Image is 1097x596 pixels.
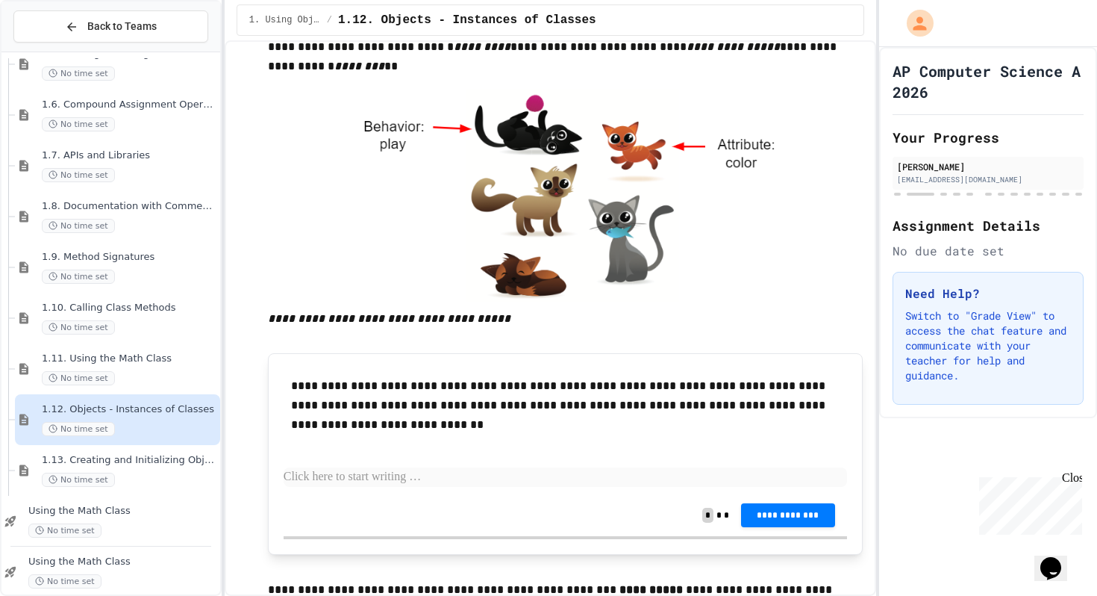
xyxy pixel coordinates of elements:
[6,6,103,95] div: Chat with us now!Close
[42,371,115,385] span: No time set
[893,242,1084,260] div: No due date set
[42,353,217,365] span: 1.11. Using the Math Class
[28,574,101,589] span: No time set
[42,422,115,436] span: No time set
[893,127,1084,148] h2: Your Progress
[905,285,1071,302] h3: Need Help?
[249,14,321,26] span: 1. Using Objects and Methods
[28,505,217,518] span: Using the Math Class
[28,524,101,538] span: No time set
[1034,536,1082,581] iframe: chat widget
[42,251,217,264] span: 1.9. Method Signatures
[893,215,1084,236] h2: Assignment Details
[42,270,115,284] span: No time set
[891,6,937,40] div: My Account
[42,302,217,314] span: 1.10. Calling Class Methods
[42,149,217,162] span: 1.7. APIs and Libraries
[42,473,115,487] span: No time set
[42,219,115,233] span: No time set
[42,168,115,182] span: No time set
[13,10,208,43] button: Back to Teams
[897,160,1079,173] div: [PERSON_NAME]
[327,14,332,26] span: /
[28,556,217,568] span: Using the Math Class
[42,454,217,467] span: 1.13. Creating and Initializing Objects: Constructors
[42,320,115,335] span: No time set
[87,19,157,34] span: Back to Teams
[42,403,217,416] span: 1.12. Objects - Instances of Classes
[338,11,596,29] span: 1.12. Objects - Instances of Classes
[973,471,1082,535] iframe: chat widget
[42,117,115,131] span: No time set
[893,60,1084,102] h1: AP Computer Science A 2026
[42,99,217,111] span: 1.6. Compound Assignment Operators
[42,200,217,213] span: 1.8. Documentation with Comments and Preconditions
[897,174,1079,185] div: [EMAIL_ADDRESS][DOMAIN_NAME]
[905,308,1071,383] p: Switch to "Grade View" to access the chat feature and communicate with your teacher for help and ...
[42,66,115,81] span: No time set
